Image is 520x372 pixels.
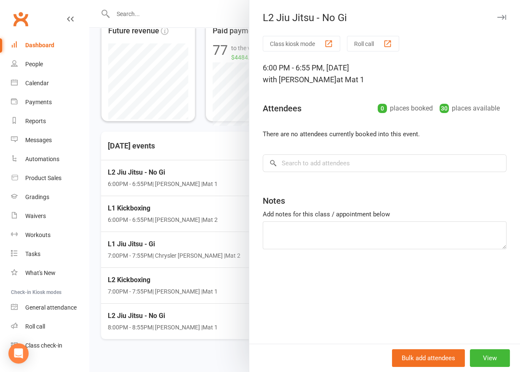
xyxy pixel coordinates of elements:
a: Clubworx [10,8,31,30]
div: Add notes for this class / appointment below [263,209,507,219]
div: 6:00 PM - 6:55 PM, [DATE] [263,62,507,86]
div: Workouts [25,232,51,238]
span: at Mat 1 [336,75,364,84]
a: Dashboard [11,36,89,55]
div: L2 Jiu Jitsu - No Gi [249,12,520,24]
button: Bulk add attendees [392,349,465,367]
div: Calendar [25,80,49,86]
a: Class kiosk mode [11,336,89,355]
a: Gradings [11,188,89,207]
a: General attendance kiosk mode [11,298,89,317]
div: Tasks [25,251,40,257]
a: Tasks [11,245,89,264]
div: People [25,61,43,67]
a: Waivers [11,207,89,226]
div: Reports [25,118,46,124]
a: Calendar [11,74,89,93]
button: Roll call [347,36,399,51]
div: Gradings [25,194,49,200]
div: Attendees [263,102,301,114]
div: Automations [25,156,59,162]
div: 0 [378,104,387,113]
div: places available [440,102,500,114]
span: with [PERSON_NAME] [263,75,336,84]
div: Payments [25,99,52,105]
div: Open Intercom Messenger [8,343,29,364]
a: Messages [11,131,89,150]
li: There are no attendees currently booked into this event. [263,129,507,139]
a: Workouts [11,226,89,245]
div: Class check-in [25,342,62,349]
button: View [470,349,510,367]
button: Class kiosk mode [263,36,340,51]
div: Roll call [25,323,45,330]
div: Product Sales [25,175,61,181]
input: Search to add attendees [263,154,507,172]
div: places booked [378,102,433,114]
a: What's New [11,264,89,283]
a: Payments [11,93,89,112]
a: Automations [11,150,89,169]
div: Notes [263,195,285,207]
div: Dashboard [25,42,54,49]
a: Roll call [11,317,89,336]
div: General attendance [25,304,77,311]
div: What's New [25,270,56,276]
div: Messages [25,137,52,143]
div: 30 [440,104,449,113]
a: People [11,55,89,74]
a: Reports [11,112,89,131]
div: Waivers [25,213,46,219]
a: Product Sales [11,169,89,188]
